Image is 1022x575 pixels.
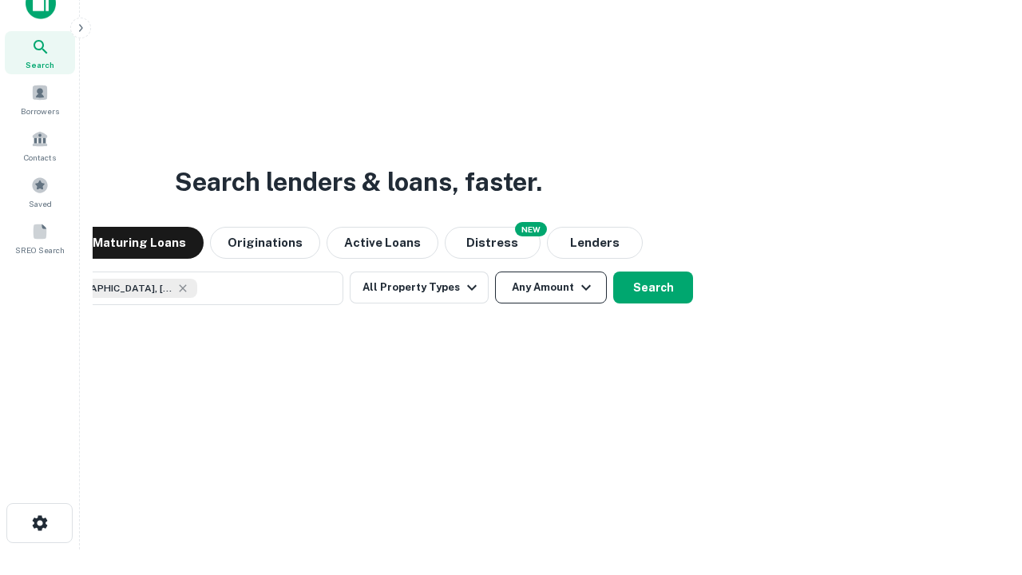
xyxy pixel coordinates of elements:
[547,227,643,259] button: Lenders
[613,272,693,303] button: Search
[15,244,65,256] span: SREO Search
[24,151,56,164] span: Contacts
[53,281,173,295] span: [GEOGRAPHIC_DATA], [GEOGRAPHIC_DATA], [GEOGRAPHIC_DATA]
[24,272,343,305] button: [GEOGRAPHIC_DATA], [GEOGRAPHIC_DATA], [GEOGRAPHIC_DATA]
[5,170,75,213] a: Saved
[327,227,438,259] button: Active Loans
[26,58,54,71] span: Search
[5,216,75,260] a: SREO Search
[75,227,204,259] button: Maturing Loans
[445,227,541,259] button: Search distressed loans with lien and other non-mortgage details.
[495,272,607,303] button: Any Amount
[29,197,52,210] span: Saved
[350,272,489,303] button: All Property Types
[515,222,547,236] div: NEW
[5,31,75,74] a: Search
[5,124,75,167] a: Contacts
[21,105,59,117] span: Borrowers
[210,227,320,259] button: Originations
[175,163,542,201] h3: Search lenders & loans, faster.
[5,77,75,121] a: Borrowers
[942,447,1022,524] iframe: Chat Widget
